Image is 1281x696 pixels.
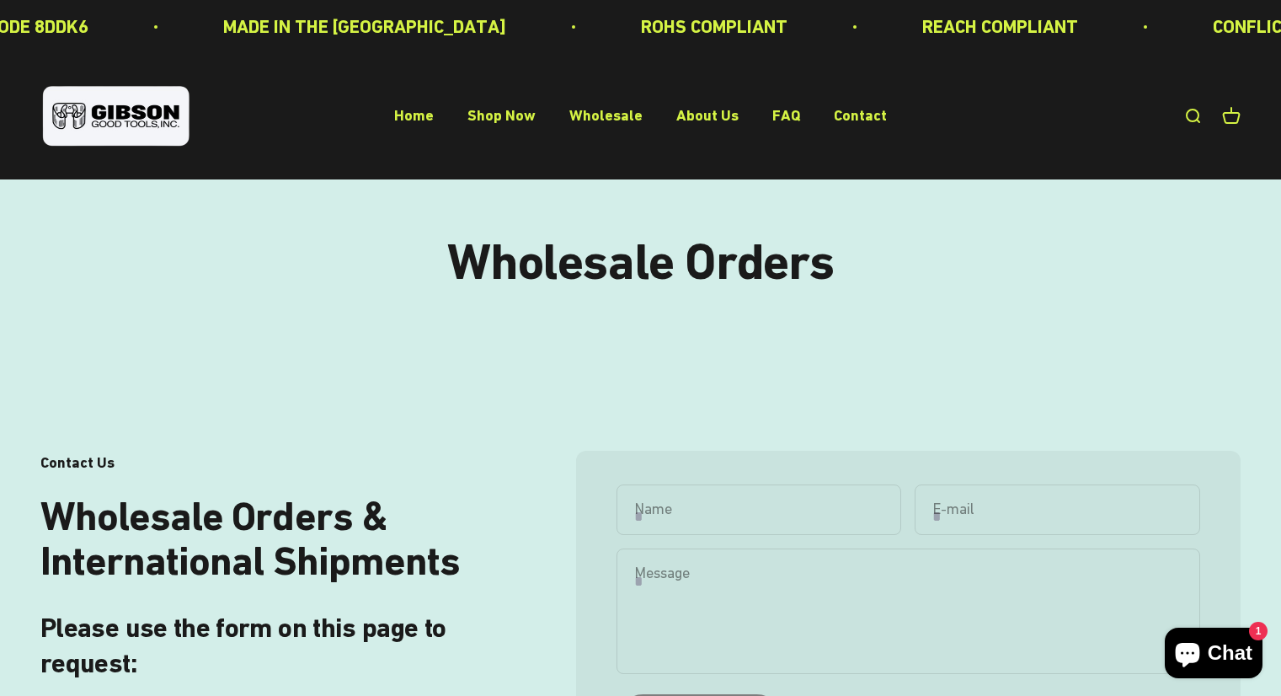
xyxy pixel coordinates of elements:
[467,107,536,125] a: Shop Now
[569,107,643,125] a: Wholesale
[206,12,489,41] p: MADE IN THE [GEOGRAPHIC_DATA]
[40,451,515,475] p: Contact Us
[624,12,771,41] p: ROHS COMPLIANT
[834,107,887,125] a: Contact
[1160,628,1268,683] inbox-online-store-chat: Shopify online store chat
[40,233,1241,289] h1: Wholesale Orders
[905,12,1061,41] p: REACH COMPLIANT
[40,611,515,681] h4: Please use the form on this page to request:
[676,107,739,125] a: About Us
[394,107,434,125] a: Home
[40,495,515,584] h2: Wholesale Orders & International Shipments
[772,107,800,125] a: FAQ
